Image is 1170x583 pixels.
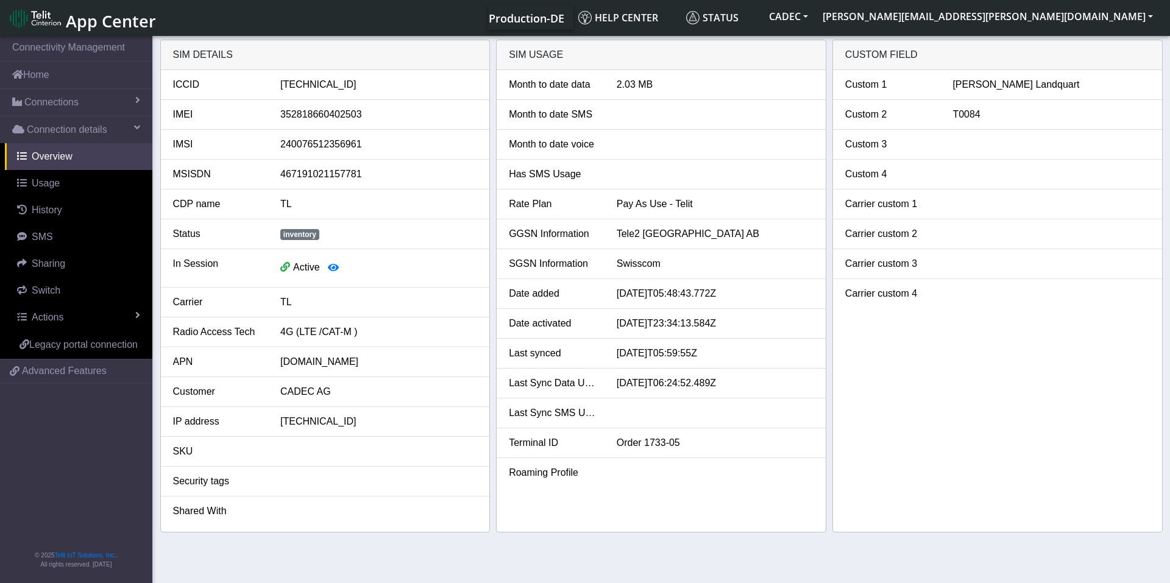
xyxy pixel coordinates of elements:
[686,11,739,24] span: Status
[164,197,272,211] div: CDP name
[500,286,608,301] div: Date added
[5,170,152,197] a: Usage
[164,167,272,182] div: MSISDN
[271,325,486,339] div: 4G (LTE /CAT-M )
[836,256,944,271] div: Carrier custom 3
[161,40,490,70] div: SIM details
[164,414,272,429] div: IP address
[271,107,486,122] div: 352818660402503
[500,197,608,211] div: Rate Plan
[5,304,152,331] a: Actions
[271,197,486,211] div: TL
[10,5,154,31] a: App Center
[5,143,152,170] a: Overview
[500,227,608,241] div: GGSN Information
[32,151,73,161] span: Overview
[608,346,823,361] div: [DATE]T05:59:55Z
[164,256,272,280] div: In Session
[500,137,608,152] div: Month to date voice
[29,339,138,350] span: Legacy portal connection
[164,295,272,309] div: Carrier
[836,197,944,211] div: Carrier custom 1
[608,227,823,241] div: Tele2 [GEOGRAPHIC_DATA] AB
[27,122,107,137] span: Connection details
[24,95,79,110] span: Connections
[164,77,272,92] div: ICCID
[271,295,486,309] div: TL
[500,436,608,450] div: Terminal ID
[608,376,823,390] div: [DATE]T06:24:52.489Z
[762,5,815,27] button: CADEC
[22,364,107,378] span: Advanced Features
[271,167,486,182] div: 467191021157781
[55,552,116,559] a: Telit IoT Solutions, Inc.
[500,107,608,122] div: Month to date SMS
[500,256,608,271] div: SGSN Information
[10,9,61,28] img: logo-telit-cinterion-gw-new.png
[164,137,272,152] div: IMSI
[500,465,608,480] div: Roaming Profile
[578,11,592,24] img: knowledge.svg
[836,286,944,301] div: Carrier custom 4
[578,11,658,24] span: Help center
[686,11,700,24] img: status.svg
[32,312,63,322] span: Actions
[943,77,1158,92] div: [PERSON_NAME] Landquart
[500,316,608,331] div: Date activated
[500,406,608,420] div: Last Sync SMS Usage
[608,197,823,211] div: Pay As Use - Telit
[32,178,60,188] span: Usage
[280,229,319,240] span: inventory
[943,107,1158,122] div: T0084
[500,77,608,92] div: Month to date data
[608,256,823,271] div: Swisscom
[836,77,944,92] div: Custom 1
[836,167,944,182] div: Custom 4
[271,414,486,429] div: [TECHNICAL_ID]
[32,231,53,242] span: SMS
[500,346,608,361] div: Last synced
[836,137,944,152] div: Custom 3
[489,11,564,26] span: Production-DE
[164,355,272,369] div: APN
[488,5,564,30] a: Your current platform instance
[164,325,272,339] div: Radio Access Tech
[500,167,608,182] div: Has SMS Usage
[32,205,62,215] span: History
[271,137,486,152] div: 240076512356961
[164,474,272,489] div: Security tags
[608,316,823,331] div: [DATE]T23:34:13.584Z
[320,256,347,280] button: View session details
[5,250,152,277] a: Sharing
[608,77,823,92] div: 2.03 MB
[32,285,60,295] span: Switch
[271,355,486,369] div: [DOMAIN_NAME]
[608,286,823,301] div: [DATE]T05:48:43.772Z
[833,40,1162,70] div: Custom field
[164,504,272,518] div: Shared With
[836,227,944,241] div: Carrier custom 2
[497,40,826,70] div: SIM usage
[573,5,681,30] a: Help center
[271,384,486,399] div: CADEC AG
[164,384,272,399] div: Customer
[608,436,823,450] div: Order 1733-05
[271,77,486,92] div: [TECHNICAL_ID]
[5,197,152,224] a: History
[66,10,156,32] span: App Center
[5,277,152,304] a: Switch
[500,376,608,390] div: Last Sync Data Usage
[5,224,152,250] a: SMS
[164,107,272,122] div: IMEI
[681,5,762,30] a: Status
[164,227,272,241] div: Status
[164,444,272,459] div: SKU
[32,258,65,269] span: Sharing
[293,262,320,272] span: Active
[836,107,944,122] div: Custom 2
[815,5,1160,27] button: [PERSON_NAME][EMAIL_ADDRESS][PERSON_NAME][DOMAIN_NAME]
